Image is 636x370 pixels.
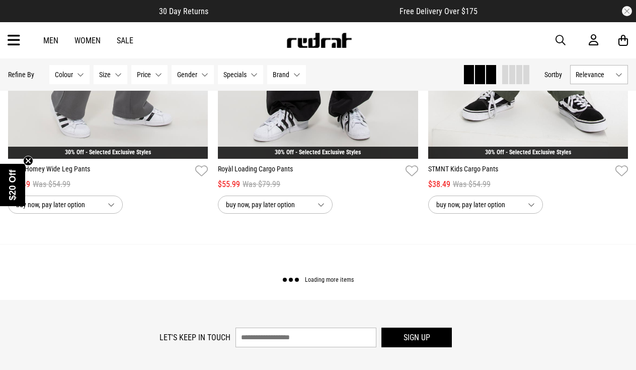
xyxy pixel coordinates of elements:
[8,164,191,178] a: Royàl Homey Wide Leg Pants
[218,196,333,214] button: buy now, pay later option
[428,178,450,191] span: $38.49
[218,164,401,178] a: Royàl Loading Cargo Pants
[8,169,18,200] span: $20 Off
[23,156,33,166] button: Close teaser
[555,71,562,79] span: by
[400,7,478,16] span: Free Delivery Over $175
[137,71,151,79] span: Price
[428,164,611,178] a: STMNT Kids Cargo Pants
[218,178,240,191] span: $55.99
[576,71,611,79] span: Relevance
[381,328,452,347] button: Sign up
[570,65,628,84] button: Relevance
[177,71,197,79] span: Gender
[49,65,90,84] button: Colour
[428,196,543,214] button: buy now, pay later option
[8,196,123,214] button: buy now, pay later option
[43,36,58,45] a: Men
[117,36,133,45] a: Sale
[160,333,230,342] label: Let's keep in touch
[131,65,168,84] button: Price
[218,65,263,84] button: Specials
[172,65,214,84] button: Gender
[226,199,309,211] span: buy now, pay later option
[159,7,208,16] span: 30 Day Returns
[74,36,101,45] a: Women
[8,4,38,34] button: Open LiveChat chat widget
[305,277,354,284] span: Loading more items
[94,65,127,84] button: Size
[267,65,306,84] button: Brand
[544,69,562,81] button: Sortby
[16,199,100,211] span: buy now, pay later option
[243,178,280,191] span: Was $79.99
[55,71,73,79] span: Colour
[485,149,571,156] a: 30% Off - Selected Exclusive Styles
[33,178,70,191] span: Was $54.99
[453,178,491,191] span: Was $54.99
[228,6,379,16] iframe: Customer reviews powered by Trustpilot
[286,33,352,48] img: Redrat logo
[275,149,361,156] a: 30% Off - Selected Exclusive Styles
[273,71,289,79] span: Brand
[99,71,111,79] span: Size
[8,71,34,79] p: Refine By
[65,149,151,156] a: 30% Off - Selected Exclusive Styles
[223,71,247,79] span: Specials
[436,199,520,211] span: buy now, pay later option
